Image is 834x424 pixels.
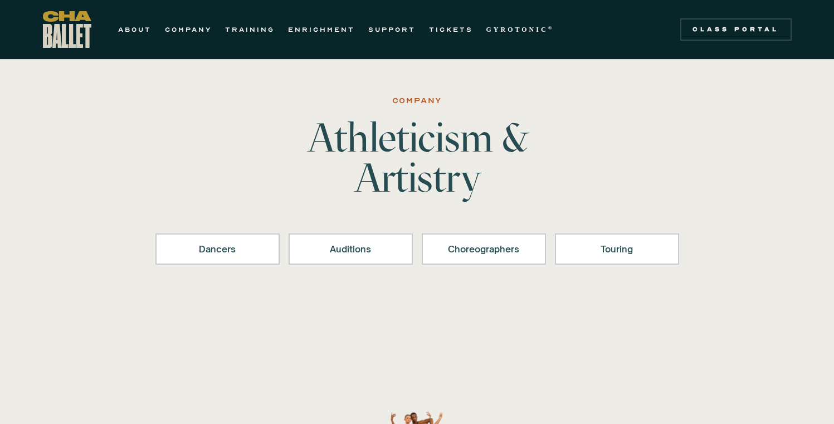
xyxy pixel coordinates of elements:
div: Auditions [303,242,398,256]
a: ENRICHMENT [288,23,355,36]
a: Choreographers [422,233,546,265]
a: Class Portal [680,18,792,41]
a: home [43,11,91,48]
a: TRAINING [225,23,275,36]
a: TICKETS [429,23,473,36]
a: GYROTONIC® [486,23,554,36]
sup: ® [548,25,554,31]
a: COMPANY [165,23,212,36]
a: Auditions [289,233,413,265]
div: Choreographers [436,242,531,256]
div: Dancers [170,242,265,256]
a: Touring [555,233,679,265]
div: Class Portal [687,25,785,34]
div: Company [392,94,442,108]
div: Touring [569,242,665,256]
a: ABOUT [118,23,152,36]
a: Dancers [155,233,280,265]
a: SUPPORT [368,23,416,36]
h1: Athleticism & Artistry [243,118,591,198]
strong: GYROTONIC [486,26,548,33]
